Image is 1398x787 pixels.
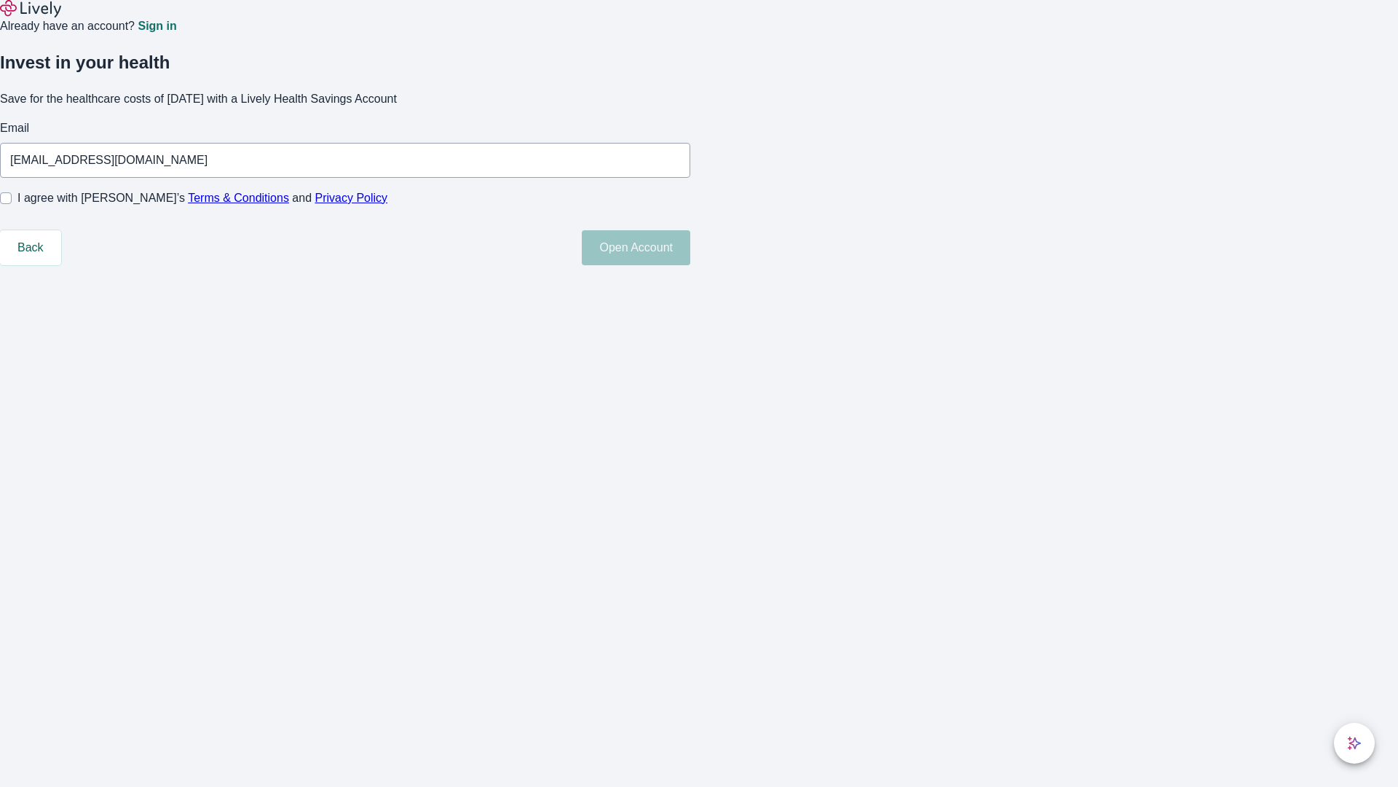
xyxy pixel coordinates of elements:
button: chat [1334,723,1375,764]
a: Sign in [138,20,176,32]
span: I agree with [PERSON_NAME]’s and [17,189,387,207]
a: Terms & Conditions [188,192,289,204]
a: Privacy Policy [315,192,388,204]
svg: Lively AI Assistant [1347,736,1362,751]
